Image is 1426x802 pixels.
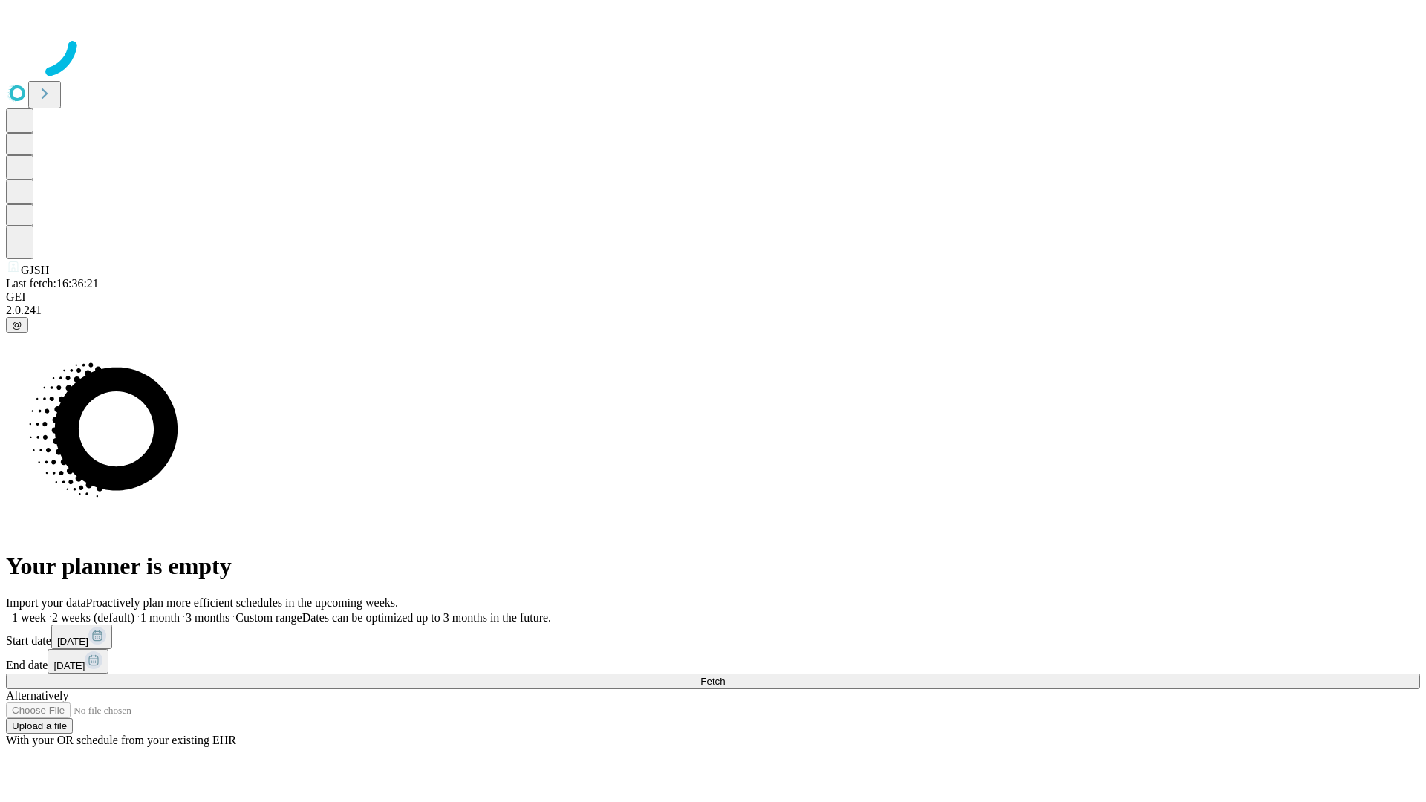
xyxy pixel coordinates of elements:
[6,734,236,746] span: With your OR schedule from your existing EHR
[140,611,180,624] span: 1 month
[53,660,85,671] span: [DATE]
[6,596,86,609] span: Import your data
[6,674,1420,689] button: Fetch
[6,290,1420,304] div: GEI
[21,264,49,276] span: GJSH
[51,625,112,649] button: [DATE]
[86,596,398,609] span: Proactively plan more efficient schedules in the upcoming weeks.
[6,277,99,290] span: Last fetch: 16:36:21
[6,689,68,702] span: Alternatively
[6,625,1420,649] div: Start date
[6,317,28,333] button: @
[700,676,725,687] span: Fetch
[235,611,302,624] span: Custom range
[6,649,1420,674] div: End date
[186,611,229,624] span: 3 months
[57,636,88,647] span: [DATE]
[12,319,22,330] span: @
[6,718,73,734] button: Upload a file
[52,611,134,624] span: 2 weeks (default)
[6,552,1420,580] h1: Your planner is empty
[48,649,108,674] button: [DATE]
[6,304,1420,317] div: 2.0.241
[12,611,46,624] span: 1 week
[302,611,551,624] span: Dates can be optimized up to 3 months in the future.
